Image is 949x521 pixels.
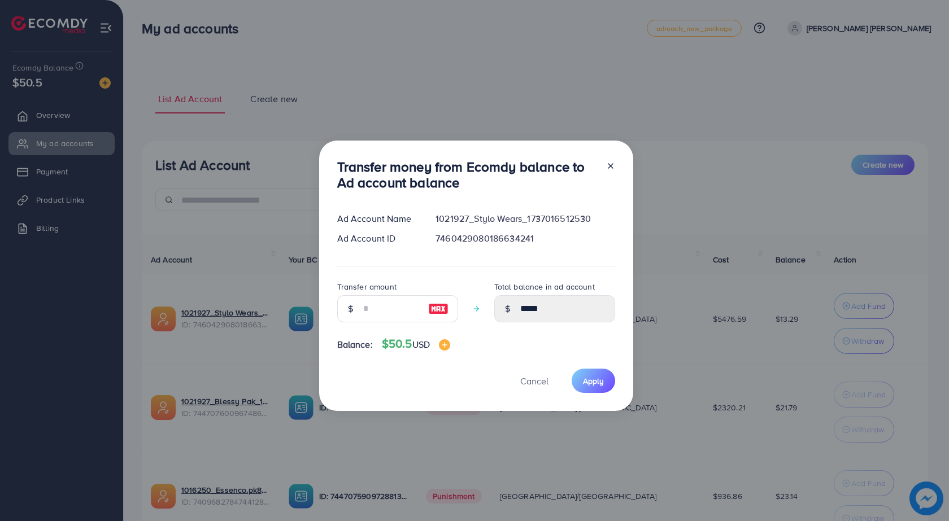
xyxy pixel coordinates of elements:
img: image [439,339,450,351]
span: Cancel [520,375,548,387]
div: Ad Account ID [328,232,427,245]
h3: Transfer money from Ecomdy balance to Ad account balance [337,159,597,191]
button: Apply [572,369,615,393]
button: Cancel [506,369,563,393]
span: Apply [583,375,604,387]
div: Ad Account Name [328,212,427,225]
span: USD [412,338,430,351]
label: Transfer amount [337,281,397,292]
h4: $50.5 [382,337,450,351]
div: 1021927_Stylo Wears_1737016512530 [426,212,624,225]
div: 7460429080186634241 [426,232,624,245]
label: Total balance in ad account [494,281,595,292]
span: Balance: [337,338,373,351]
img: image [428,302,449,316]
